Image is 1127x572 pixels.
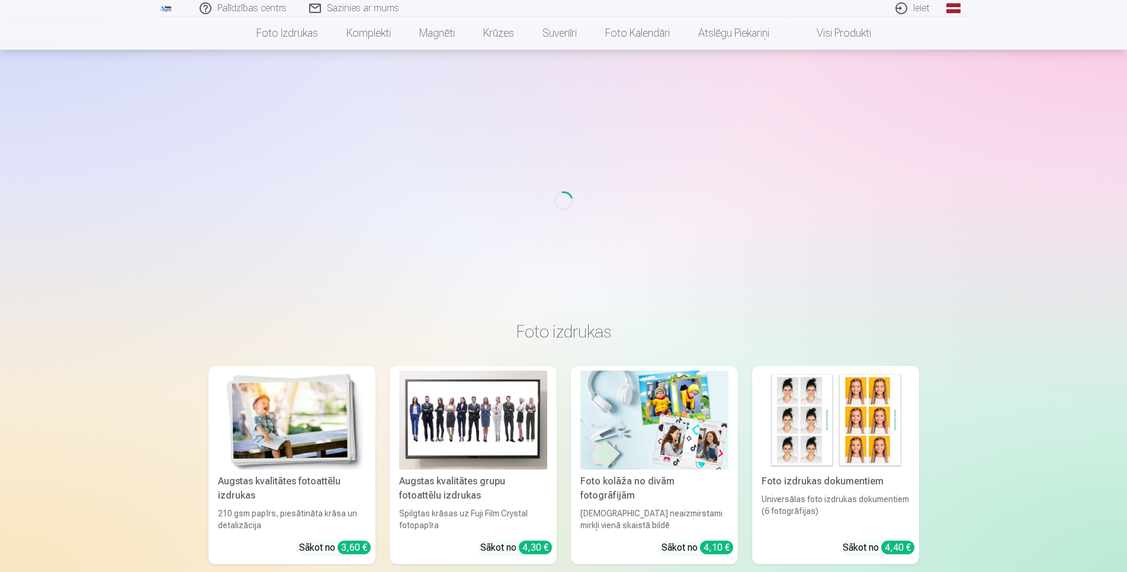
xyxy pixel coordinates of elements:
[757,493,914,531] div: Universālas foto izdrukas dokumentiem (6 fotogrāfijas)
[591,17,684,50] a: Foto kalendāri
[160,5,173,12] img: /fa1
[469,17,528,50] a: Krūzes
[700,541,733,554] div: 4,10 €
[213,507,371,531] div: 210 gsm papīrs, piesātināta krāsa un detalizācija
[762,371,910,470] img: Foto izdrukas dokumentiem
[571,366,738,564] a: Foto kolāža no divām fotogrāfijāmFoto kolāža no divām fotogrāfijām[DEMOGRAPHIC_DATA] neaizmirstam...
[480,541,552,555] div: Sākot no
[332,17,405,50] a: Komplekti
[218,371,366,470] img: Augstas kvalitātes fotoattēlu izdrukas
[580,371,728,470] img: Foto kolāža no divām fotogrāfijām
[394,507,552,531] div: Spilgtas krāsas uz Fuji Film Crystal fotopapīra
[528,17,591,50] a: Suvenīri
[394,474,552,503] div: Augstas kvalitātes grupu fotoattēlu izdrukas
[242,17,332,50] a: Foto izdrukas
[881,541,914,554] div: 4,40 €
[519,541,552,554] div: 4,30 €
[757,474,914,489] div: Foto izdrukas dokumentiem
[752,366,919,564] a: Foto izdrukas dokumentiemFoto izdrukas dokumentiemUniversālas foto izdrukas dokumentiem (6 fotogr...
[399,371,547,470] img: Augstas kvalitātes grupu fotoattēlu izdrukas
[405,17,469,50] a: Magnēti
[390,366,557,564] a: Augstas kvalitātes grupu fotoattēlu izdrukasAugstas kvalitātes grupu fotoattēlu izdrukasSpilgtas ...
[218,321,910,342] h3: Foto izdrukas
[843,541,914,555] div: Sākot no
[576,474,733,503] div: Foto kolāža no divām fotogrāfijām
[684,17,784,50] a: Atslēgu piekariņi
[576,507,733,531] div: [DEMOGRAPHIC_DATA] neaizmirstami mirkļi vienā skaistā bildē
[213,474,371,503] div: Augstas kvalitātes fotoattēlu izdrukas
[338,541,371,554] div: 3,60 €
[299,541,371,555] div: Sākot no
[784,17,885,50] a: Visi produkti
[662,541,733,555] div: Sākot no
[208,366,375,564] a: Augstas kvalitātes fotoattēlu izdrukasAugstas kvalitātes fotoattēlu izdrukas210 gsm papīrs, piesā...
